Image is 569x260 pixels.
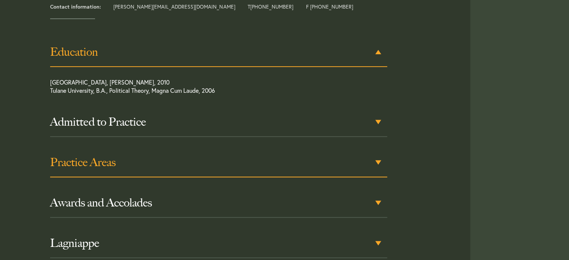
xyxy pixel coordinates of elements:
[306,4,353,9] span: F [PHONE_NUMBER]
[50,115,388,129] h3: Admitted to Practice
[50,156,388,169] h3: Practice Areas
[248,4,293,9] span: T
[113,3,235,10] a: [PERSON_NAME][EMAIL_ADDRESS][DOMAIN_NAME]
[50,196,388,209] h3: Awards and Accolades
[50,45,388,59] h3: Education
[250,3,293,10] a: [PHONE_NUMBER]
[50,3,101,10] strong: Contact information:
[50,78,354,98] p: [GEOGRAPHIC_DATA], [PERSON_NAME], 2010 Tulane University, B.A., Political Theory, Magna Cum Laude...
[50,236,388,250] h3: Lagniappe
